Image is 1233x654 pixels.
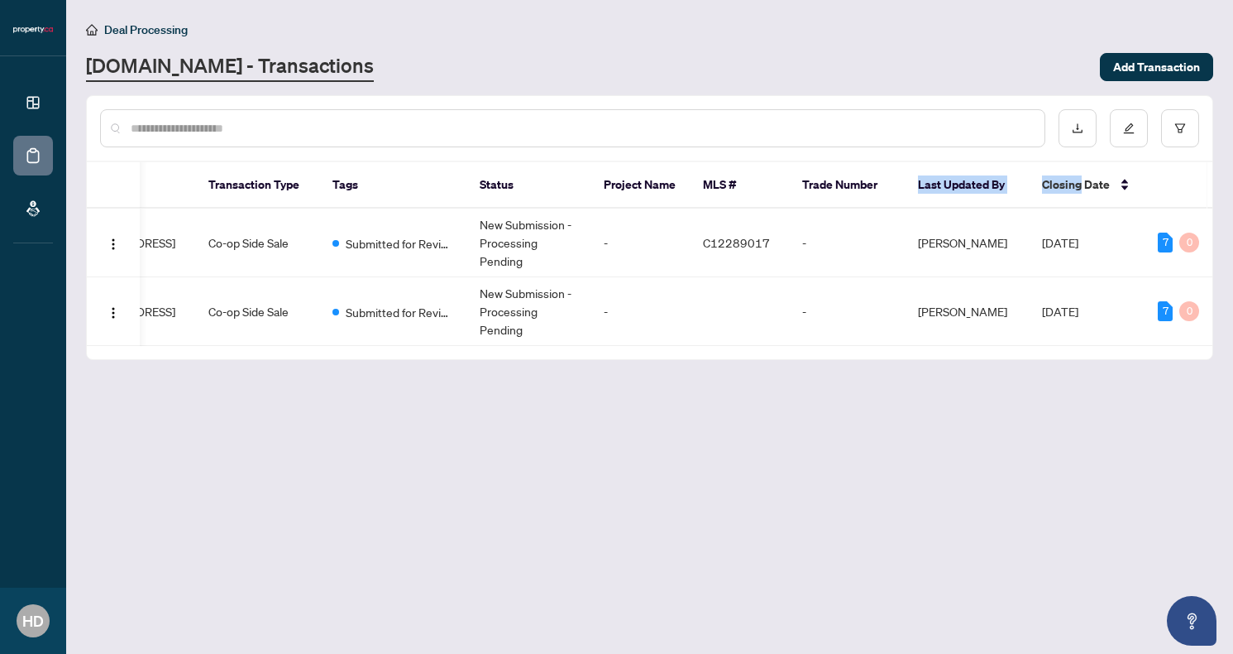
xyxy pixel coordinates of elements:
[1161,109,1199,147] button: filter
[195,277,319,346] td: Co-op Side Sale
[1042,176,1110,194] span: Closing Date
[1059,109,1097,147] button: download
[1029,277,1145,346] td: [DATE]
[905,277,1029,346] td: [PERSON_NAME]
[107,238,120,251] img: Logo
[346,234,453,252] span: Submitted for Review
[86,52,374,82] a: [DOMAIN_NAME] - Transactions
[13,25,53,35] img: logo
[1123,123,1135,134] span: edit
[1029,162,1145,209] th: Closing Date
[195,162,319,209] th: Transaction Type
[590,162,690,209] th: Project Name
[1072,123,1083,134] span: download
[1174,123,1186,134] span: filter
[195,209,319,277] td: Co-op Side Sale
[319,162,466,209] th: Tags
[905,209,1029,277] td: [PERSON_NAME]
[1158,233,1173,252] div: 7
[104,22,188,37] span: Deal Processing
[346,303,453,321] span: Submitted for Review
[22,609,44,632] span: HD
[690,162,789,209] th: MLS #
[789,162,905,209] th: Trade Number
[1113,54,1200,80] span: Add Transaction
[1100,53,1213,81] button: Add Transaction
[789,277,905,346] td: -
[789,209,905,277] td: -
[466,277,590,346] td: New Submission - Processing Pending
[86,24,98,36] span: home
[466,162,590,209] th: Status
[590,277,690,346] td: -
[100,298,127,325] button: Logo
[1029,209,1145,277] td: [DATE]
[466,209,590,277] td: New Submission - Processing Pending
[100,229,127,256] button: Logo
[1179,301,1199,321] div: 0
[107,306,120,320] img: Logo
[1167,596,1216,646] button: Open asap
[905,162,1029,209] th: Last Updated By
[703,235,770,250] span: C12289017
[1179,233,1199,252] div: 0
[1110,109,1148,147] button: edit
[1158,301,1173,321] div: 7
[590,209,690,277] td: -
